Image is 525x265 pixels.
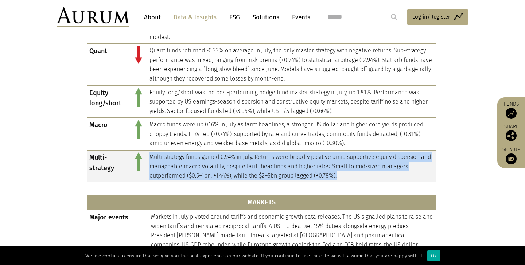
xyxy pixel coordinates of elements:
[149,210,436,261] td: Markets in July pivoted around tariffs and economic growth data releases. The US signalled plans ...
[249,11,283,24] a: Solutions
[148,150,436,182] td: Multi-strategy funds gained 0.94% in July. Returns were broadly positive amid supportive equity d...
[87,118,129,150] td: Macro
[148,118,436,150] td: Macro funds were up 0.16% in July as tariff headlines, a stronger US dollar and higher core yield...
[87,44,129,85] td: Quant
[57,7,129,27] img: Aurum
[506,130,517,141] img: Share this post
[140,11,164,24] a: About
[506,153,517,164] img: Sign up to our newsletter
[148,86,436,118] td: Equity long/short was the best-performing hedge fund master strategy in July, up 1.81%. Performan...
[87,150,129,182] td: Multi-strategy
[501,101,521,119] a: Funds
[407,9,468,25] a: Log in/Register
[501,124,521,141] div: Share
[170,11,220,24] a: Data & Insights
[87,86,129,118] td: Equity long/short
[148,44,436,85] td: Quant funds returned -0.33% on average in July; the only master strategy with negative returns. S...
[501,147,521,164] a: Sign up
[87,210,131,261] td: Major events
[387,10,401,24] input: Submit
[412,12,450,21] span: Log in/Register
[506,108,517,119] img: Access Funds
[226,11,244,24] a: ESG
[288,11,310,24] a: Events
[427,250,440,261] div: Ok
[87,195,436,210] th: MARKETS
